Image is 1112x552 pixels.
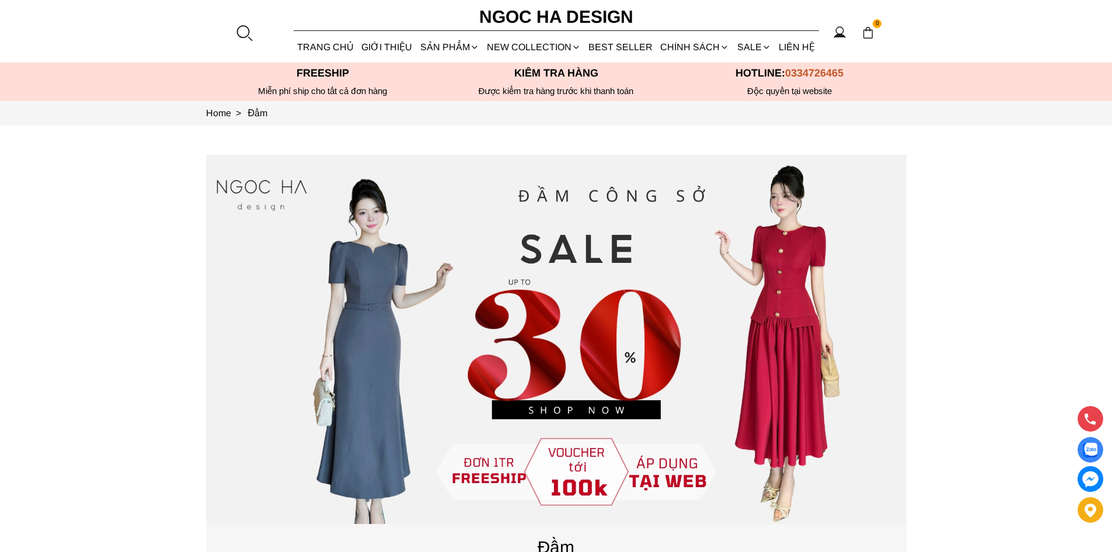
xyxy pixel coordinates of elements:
img: Display image [1083,443,1097,457]
a: GIỚI THIỆU [358,32,416,63]
div: Miễn phí ship cho tất cả đơn hàng [206,86,440,96]
a: Link to Home [206,108,248,118]
span: 0334726465 [785,67,843,79]
p: Freeship [206,67,440,79]
a: SALE [733,32,775,63]
font: Kiểm tra hàng [514,67,598,79]
a: LIÊN HỆ [775,32,818,63]
img: img-CART-ICON-ksit0nf1 [862,26,874,39]
span: 0 [873,19,882,29]
h6: Độc quyền tại website [673,86,907,96]
a: Ngoc Ha Design [469,3,644,31]
a: Link to Đầm [248,108,268,118]
div: SẢN PHẨM [416,32,483,63]
a: NEW COLLECTION [483,32,584,63]
span: > [231,108,246,118]
p: Được kiểm tra hàng trước khi thanh toán [440,86,673,96]
div: Chính sách [657,32,733,63]
a: Display image [1078,437,1103,463]
p: Hotline: [673,67,907,79]
a: TRANG CHỦ [294,32,358,63]
a: messenger [1078,466,1103,492]
a: BEST SELLER [585,32,657,63]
